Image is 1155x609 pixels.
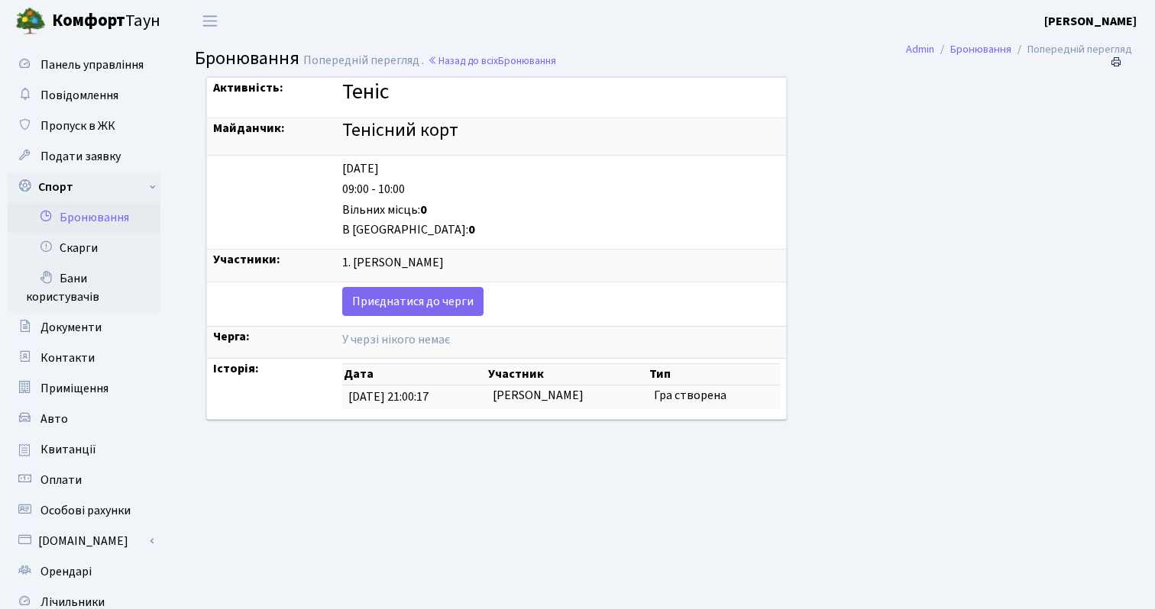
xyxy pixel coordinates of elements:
[40,441,96,458] span: Квитанції
[950,41,1011,57] a: Бронювання
[8,80,160,111] a: Повідомлення
[213,360,259,377] strong: Історія:
[40,380,108,397] span: Приміщення
[498,53,556,68] span: Бронювання
[303,52,424,69] span: Попередній перегляд .
[8,141,160,172] a: Подати заявку
[213,120,285,137] strong: Майданчик:
[342,160,780,178] div: [DATE]
[40,56,144,73] span: Панель управління
[8,233,160,263] a: Скарги
[40,118,115,134] span: Пропуск в ЖК
[52,8,125,33] b: Комфорт
[342,221,780,239] div: В [GEOGRAPHIC_DATA]:
[342,287,484,316] a: Приєднатися до черги
[8,50,160,80] a: Панель управління
[213,79,283,96] strong: Активність:
[487,385,648,409] td: [PERSON_NAME]
[342,201,780,219] div: Вільних місць:
[8,111,160,141] a: Пропуск в ЖК
[428,53,556,68] a: Назад до всіхБронювання
[8,343,160,373] a: Контакти
[40,87,118,104] span: Повідомлення
[1011,41,1132,58] li: Попередній перегляд
[40,502,131,519] span: Особові рахунки
[8,465,160,495] a: Оплати
[52,8,160,34] span: Таун
[213,251,280,268] strong: Участники:
[654,387,726,404] span: Гра створена
[468,221,475,238] b: 0
[342,181,780,198] div: 09:00 - 10:00
[40,563,92,580] span: Орендарі
[40,319,102,336] span: Документи
[8,404,160,434] a: Авто
[342,364,487,385] th: Дата
[342,120,780,142] h4: Тенісний корт
[8,526,160,556] a: [DOMAIN_NAME]
[40,472,82,488] span: Оплати
[342,79,780,105] h3: Теніс
[1044,13,1137,30] b: [PERSON_NAME]
[15,6,46,37] img: logo.png
[487,364,648,385] th: Участник
[8,263,160,312] a: Бани користувачів
[883,34,1155,66] nav: breadcrumb
[906,41,934,57] a: Admin
[342,385,487,409] td: [DATE] 21:00:17
[342,254,780,272] div: 1. [PERSON_NAME]
[195,45,299,72] span: Бронювання
[8,495,160,526] a: Особові рахунки
[213,328,250,345] strong: Черга:
[648,364,780,385] th: Тип
[420,201,427,218] b: 0
[8,373,160,404] a: Приміщення
[1044,12,1137,31] a: [PERSON_NAME]
[40,411,68,427] span: Авто
[40,148,121,165] span: Подати заявку
[8,434,160,465] a: Квитанції
[8,312,160,343] a: Документи
[342,331,450,348] span: У черзі нікого немає
[40,350,95,366] span: Контакти
[8,202,160,233] a: Бронювання
[191,8,229,34] button: Переключити навігацію
[8,172,160,202] a: Спорт
[8,556,160,587] a: Орендарі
